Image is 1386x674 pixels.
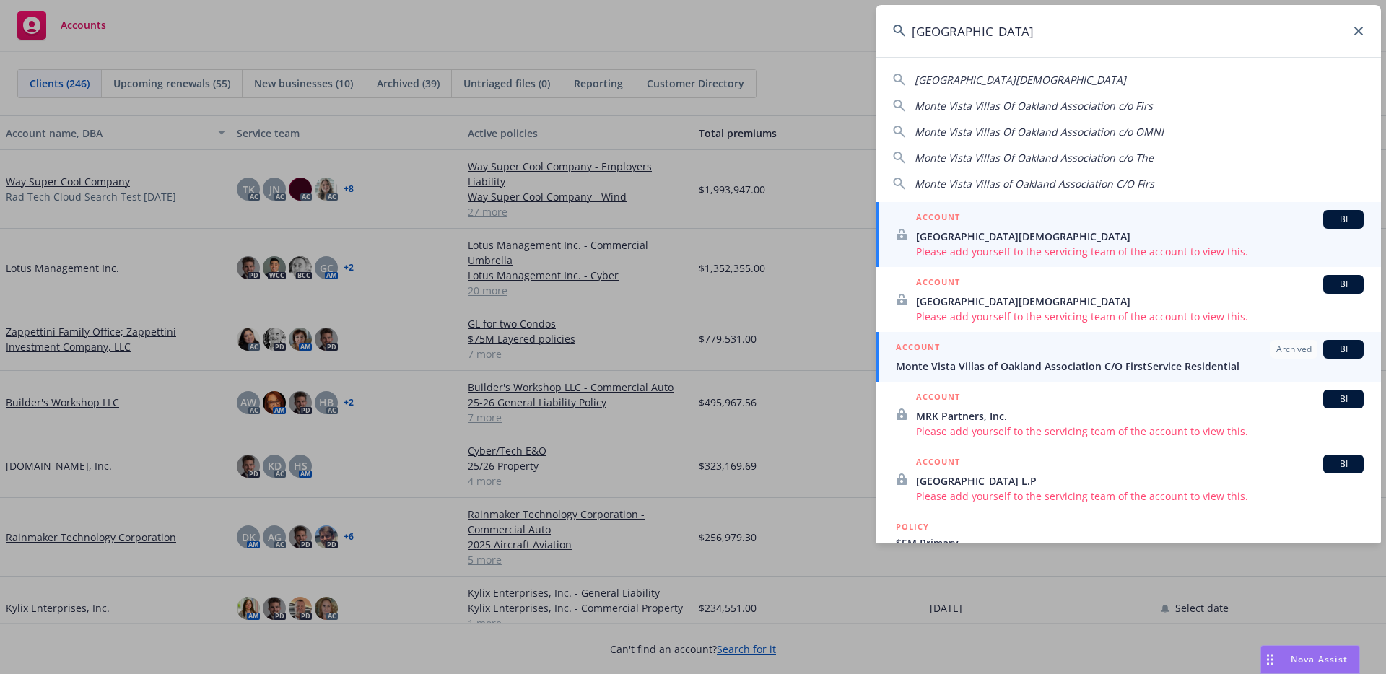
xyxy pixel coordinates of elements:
[916,210,960,227] h5: ACCOUNT
[916,473,1364,489] span: [GEOGRAPHIC_DATA] L.P
[916,455,960,472] h5: ACCOUNT
[876,447,1381,512] a: ACCOUNTBI[GEOGRAPHIC_DATA] L.PPlease add yourself to the servicing team of the account to view this.
[915,177,1154,191] span: Monte Vista Villas of Oakland Association C/O Firs
[876,5,1381,57] input: Search...
[876,382,1381,447] a: ACCOUNTBIMRK Partners, Inc.Please add yourself to the servicing team of the account to view this.
[1329,393,1358,406] span: BI
[1261,646,1279,673] div: Drag to move
[1329,343,1358,356] span: BI
[916,244,1364,259] span: Please add yourself to the servicing team of the account to view this.
[916,294,1364,309] span: [GEOGRAPHIC_DATA][DEMOGRAPHIC_DATA]
[915,125,1164,139] span: Monte Vista Villas Of Oakland Association c/o OMNI
[915,151,1154,165] span: Monte Vista Villas Of Oakland Association c/o The
[896,359,1364,374] span: Monte Vista Villas of Oakland Association C/O FirstService Residential
[916,275,960,292] h5: ACCOUNT
[876,332,1381,382] a: ACCOUNTArchivedBIMonte Vista Villas of Oakland Association C/O FirstService Residential
[916,309,1364,324] span: Please add yourself to the servicing team of the account to view this.
[1291,653,1348,665] span: Nova Assist
[915,73,1126,87] span: [GEOGRAPHIC_DATA][DEMOGRAPHIC_DATA]
[916,424,1364,439] span: Please add yourself to the servicing team of the account to view this.
[896,535,1364,551] span: $5M Primary
[1276,343,1312,356] span: Archived
[915,99,1153,113] span: Monte Vista Villas Of Oakland Association c/o Firs
[1260,645,1360,674] button: Nova Assist
[916,408,1364,424] span: MRK Partners, Inc.
[896,340,940,357] h5: ACCOUNT
[1329,458,1358,471] span: BI
[916,489,1364,504] span: Please add yourself to the servicing team of the account to view this.
[876,202,1381,267] a: ACCOUNTBI[GEOGRAPHIC_DATA][DEMOGRAPHIC_DATA]Please add yourself to the servicing team of the acco...
[916,390,960,407] h5: ACCOUNT
[1329,213,1358,226] span: BI
[876,267,1381,332] a: ACCOUNTBI[GEOGRAPHIC_DATA][DEMOGRAPHIC_DATA]Please add yourself to the servicing team of the acco...
[876,512,1381,574] a: POLICY$5M Primary
[896,520,929,534] h5: POLICY
[1329,278,1358,291] span: BI
[916,229,1364,244] span: [GEOGRAPHIC_DATA][DEMOGRAPHIC_DATA]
